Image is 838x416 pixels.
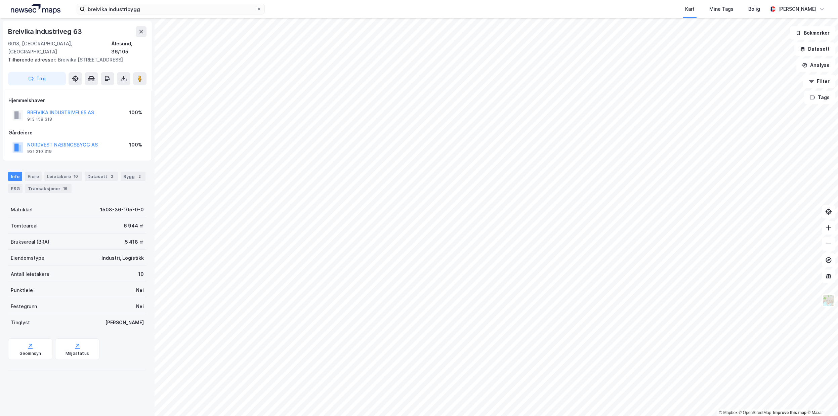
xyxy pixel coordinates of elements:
a: Mapbox [719,410,738,415]
div: Bolig [748,5,760,13]
button: Tags [804,91,835,104]
div: 913 158 318 [27,117,52,122]
div: 5 418 ㎡ [125,238,144,246]
div: Bruksareal (BRA) [11,238,49,246]
div: Kart [685,5,695,13]
div: [PERSON_NAME] [778,5,816,13]
div: Industri, Logistikk [101,254,144,262]
button: Tag [8,72,66,85]
div: Eiendomstype [11,254,44,262]
a: Improve this map [773,410,806,415]
button: Datasett [794,42,835,56]
div: Matrikkel [11,206,33,214]
div: Breivika [STREET_ADDRESS] [8,56,141,64]
div: Info [8,172,22,181]
div: Leietakere [44,172,82,181]
div: Ålesund, 36/105 [111,40,146,56]
div: Miljøstatus [66,351,89,356]
button: Filter [803,75,835,88]
div: Tinglyst [11,319,30,327]
iframe: Chat Widget [804,384,838,416]
div: Bygg [121,172,145,181]
div: 100% [129,109,142,117]
div: Nei [136,286,144,294]
a: OpenStreetMap [739,410,771,415]
input: Søk på adresse, matrikkel, gårdeiere, leietakere eller personer [85,4,256,14]
div: 1508-36-105-0-0 [100,206,144,214]
div: Nei [136,302,144,310]
div: Datasett [85,172,118,181]
div: 10 [138,270,144,278]
div: Eiere [25,172,42,181]
div: Kontrollprogram for chat [804,384,838,416]
div: [PERSON_NAME] [105,319,144,327]
button: Bokmerker [790,26,835,40]
div: Antall leietakere [11,270,49,278]
div: Gårdeiere [8,129,146,137]
div: Hjemmelshaver [8,96,146,105]
div: Festegrunn [11,302,37,310]
div: 2 [109,173,115,180]
div: 10 [72,173,79,180]
div: 2 [136,173,143,180]
button: Analyse [796,58,835,72]
div: 16 [62,185,69,192]
div: 6 944 ㎡ [124,222,144,230]
div: Geoinnsyn [19,351,41,356]
div: 100% [129,141,142,149]
img: logo.a4113a55bc3d86da70a041830d287a7e.svg [11,4,60,14]
div: Transaksjoner [25,184,72,193]
div: Mine Tags [709,5,734,13]
div: Tomteareal [11,222,38,230]
div: 931 210 319 [27,149,52,154]
div: Breivika Industriveg 63 [8,26,83,37]
div: ESG [8,184,23,193]
img: Z [822,294,835,307]
span: Tilhørende adresser: [8,57,58,63]
div: Punktleie [11,286,33,294]
div: 6018, [GEOGRAPHIC_DATA], [GEOGRAPHIC_DATA] [8,40,111,56]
